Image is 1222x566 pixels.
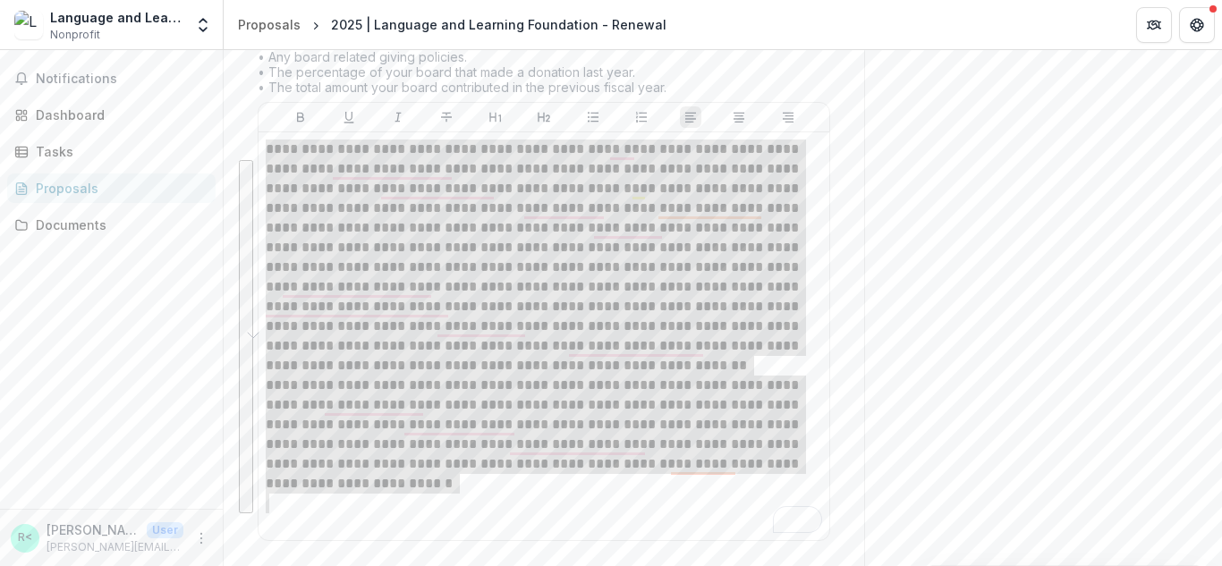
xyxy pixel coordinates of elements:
[36,72,208,87] span: Notifications
[338,106,360,128] button: Underline
[777,106,799,128] button: Align Right
[7,137,216,166] a: Tasks
[191,7,216,43] button: Open entity switcher
[7,173,216,203] a: Proposals
[36,179,201,198] div: Proposals
[50,27,100,43] span: Nonprofit
[582,106,604,128] button: Bullet List
[436,106,457,128] button: Strike
[258,19,830,102] div: How does your board support fundraising efforts? Please include: • Any board related giving polic...
[533,106,555,128] button: Heading 2
[290,106,311,128] button: Bold
[14,11,43,39] img: Language and Learning Foundation
[485,106,506,128] button: Heading 1
[191,528,212,549] button: More
[266,139,822,533] div: To enrich screen reader interactions, please activate Accessibility in Grammarly extension settings
[7,100,216,130] a: Dashboard
[231,12,674,38] nav: breadcrumb
[50,8,183,27] div: Language and Learning Foundation
[1136,7,1172,43] button: Partners
[147,522,183,538] p: User
[1179,7,1215,43] button: Get Help
[7,210,216,240] a: Documents
[36,215,201,234] div: Documents
[47,539,183,555] p: [PERSON_NAME][EMAIL_ADDRESS][PERSON_NAME][DOMAIN_NAME]
[36,106,201,124] div: Dashboard
[728,106,750,128] button: Align Center
[680,106,701,128] button: Align Left
[238,15,301,34] div: Proposals
[387,106,409,128] button: Italicize
[47,520,140,539] p: [PERSON_NAME] <[PERSON_NAME][EMAIL_ADDRESS][PERSON_NAME][DOMAIN_NAME]>
[7,64,216,93] button: Notifications
[18,532,32,544] div: Rupinder Chahal <rupinder.chahal@languageandlearningfoundation.org>
[331,15,666,34] div: 2025 | Language and Learning Foundation - Renewal
[36,142,201,161] div: Tasks
[631,106,652,128] button: Ordered List
[231,12,308,38] a: Proposals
